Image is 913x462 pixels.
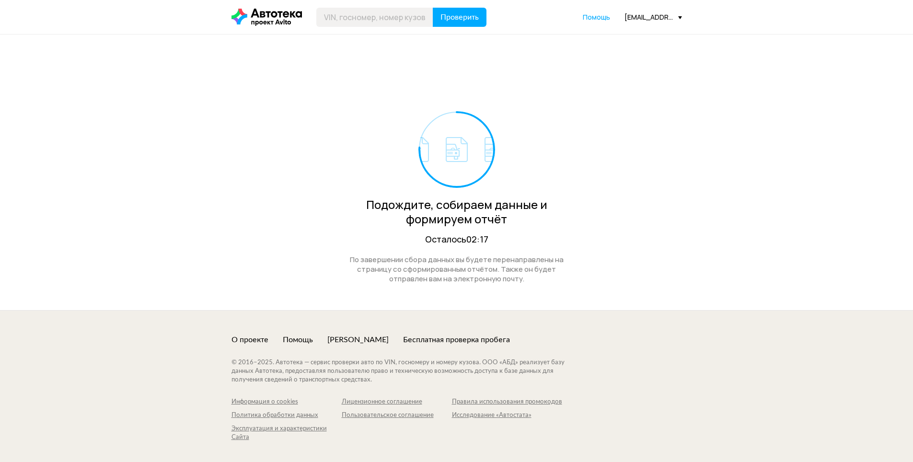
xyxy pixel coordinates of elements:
a: Эксплуатация и характеристики Сайта [231,425,342,442]
div: По завершении сбора данных вы будете перенаправлены на страницу со сформированным отчётом. Также ... [339,255,574,284]
a: О проекте [231,335,268,345]
div: © 2016– 2025 . Автотека — сервис проверки авто по VIN, госномеру и номеру кузова. ООО «АБД» реали... [231,358,584,384]
div: Осталось 02:17 [339,233,574,245]
a: Помощь [283,335,313,345]
a: Бесплатная проверка пробега [403,335,510,345]
input: VIN, госномер, номер кузова [316,8,433,27]
a: Помощь [583,12,610,22]
a: Исследование «Автостата» [452,411,562,420]
a: Политика обработки данных [231,411,342,420]
button: Проверить [433,8,486,27]
div: Подождите, собираем данные и формируем отчёт [339,197,574,226]
div: [EMAIL_ADDRESS][DOMAIN_NAME] [624,12,682,22]
a: Лицензионное соглашение [342,398,452,406]
a: Правила использования промокодов [452,398,562,406]
a: [PERSON_NAME] [327,335,389,345]
span: Проверить [440,13,479,21]
a: Пользовательское соглашение [342,411,452,420]
a: Информация о cookies [231,398,342,406]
